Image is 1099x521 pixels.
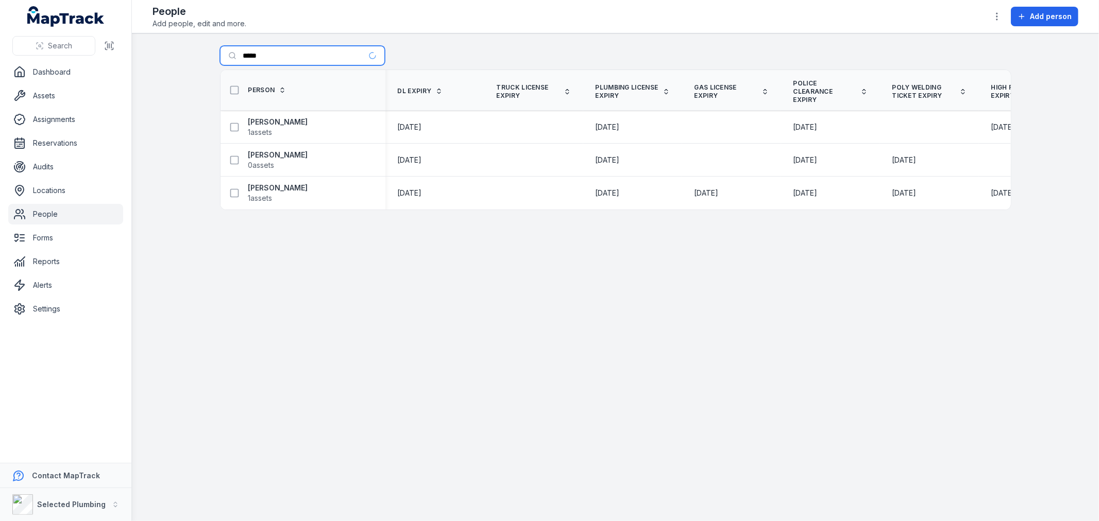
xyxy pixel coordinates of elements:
[12,36,95,56] button: Search
[248,183,308,193] strong: [PERSON_NAME]
[596,122,620,132] time: 10/14/2027, 12:00:00 AM
[8,62,123,82] a: Dashboard
[27,6,105,27] a: MapTrack
[793,122,818,132] time: 7/11/2027, 12:00:00 AM
[398,155,422,165] time: 11/17/2025, 12:00:00 AM
[892,155,917,165] time: 4/18/2025, 12:00:00 AM
[8,157,123,177] a: Audits
[793,155,818,164] span: [DATE]
[8,204,123,224] a: People
[248,86,286,94] a: Person
[248,86,275,94] span: Person
[991,83,1066,100] a: High Risk License Expiry
[991,188,1016,198] time: 4/19/2026, 12:00:00 AM
[398,188,422,198] time: 6/2/2027, 12:00:00 AM
[596,188,620,198] time: 7/28/2027, 12:00:00 AM
[248,150,308,170] a: [PERSON_NAME]0assets
[8,133,123,153] a: Reservations
[48,41,72,51] span: Search
[248,150,308,160] strong: [PERSON_NAME]
[695,83,769,100] a: Gas License Expiry
[892,155,917,164] span: [DATE]
[596,155,620,165] time: 5/9/2027, 12:00:00 AM
[8,109,123,130] a: Assignments
[596,83,670,100] a: Plumbing License Expiry
[793,79,868,104] a: Police Clearance Expiry
[32,471,100,480] strong: Contact MapTrack
[793,123,818,131] span: [DATE]
[497,83,571,100] a: Truck License Expiry
[497,83,560,100] span: Truck License Expiry
[8,299,123,319] a: Settings
[398,122,422,132] time: 7/1/2029, 12:00:00 AM
[398,87,443,95] a: DL expiry
[1030,11,1072,22] span: Add person
[248,160,275,170] span: 0 assets
[892,83,955,100] span: Poly Welding Ticket expiry
[398,87,432,95] span: DL expiry
[892,188,917,198] time: 8/13/2026, 12:00:00 AM
[398,188,422,197] span: [DATE]
[596,188,620,197] span: [DATE]
[248,183,308,203] a: [PERSON_NAME]1assets
[8,180,123,201] a: Locations
[8,251,123,272] a: Reports
[991,188,1016,197] span: [DATE]
[248,117,308,127] strong: [PERSON_NAME]
[793,155,818,165] time: 7/15/2027, 12:00:00 AM
[991,122,1016,132] time: 7/13/2028, 12:00:00 AM
[793,79,856,104] span: Police Clearance Expiry
[793,188,818,197] span: [DATE]
[596,155,620,164] span: [DATE]
[695,83,757,100] span: Gas License Expiry
[398,123,422,131] span: [DATE]
[695,188,719,197] span: [DATE]
[37,500,106,509] strong: Selected Plumbing
[153,19,246,29] span: Add people, edit and more.
[892,83,967,100] a: Poly Welding Ticket expiry
[248,193,273,203] span: 1 assets
[8,228,123,248] a: Forms
[991,83,1054,100] span: High Risk License Expiry
[398,155,422,164] span: [DATE]
[596,123,620,131] span: [DATE]
[248,117,308,137] a: [PERSON_NAME]1assets
[596,83,658,100] span: Plumbing License Expiry
[695,188,719,198] time: 9/23/2028, 12:00:00 AM
[793,188,818,198] time: 8/21/2026, 12:00:00 AM
[991,123,1016,131] span: [DATE]
[892,188,917,197] span: [DATE]
[8,275,123,296] a: Alerts
[153,4,246,19] h2: People
[248,127,273,137] span: 1 assets
[8,85,123,106] a: Assets
[1011,7,1078,26] button: Add person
